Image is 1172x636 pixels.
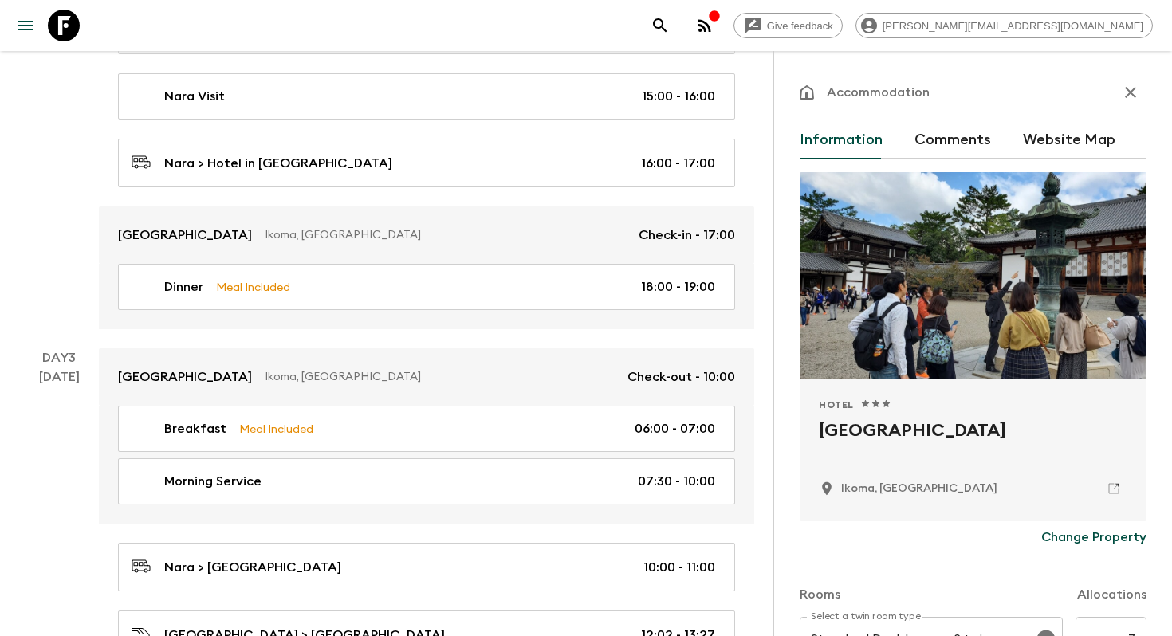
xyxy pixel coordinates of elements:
p: Breakfast [164,419,226,438]
a: [GEOGRAPHIC_DATA]Ikoma, [GEOGRAPHIC_DATA]Check-in - 17:00 [99,206,754,264]
p: Dinner [164,277,203,296]
p: [GEOGRAPHIC_DATA] [118,367,252,387]
div: Photo of Temple Town Hotel WAQOO Horyuji [800,172,1146,379]
p: Rooms [800,585,840,604]
p: Morning Service [164,472,262,491]
p: Accommodation [827,83,930,102]
p: Meal Included [239,420,313,438]
a: Nara > [GEOGRAPHIC_DATA]10:00 - 11:00 [118,543,735,591]
p: 06:00 - 07:00 [635,419,715,438]
p: Allocations [1077,585,1146,604]
a: DinnerMeal Included18:00 - 19:00 [118,264,735,310]
button: Information [800,121,883,159]
a: BreakfastMeal Included06:00 - 07:00 [118,406,735,452]
a: Morning Service07:30 - 10:00 [118,458,735,504]
p: Ikoma, [GEOGRAPHIC_DATA] [265,227,626,243]
div: [PERSON_NAME][EMAIL_ADDRESS][DOMAIN_NAME] [855,13,1153,38]
p: 16:00 - 17:00 [641,154,715,173]
p: 07:30 - 10:00 [638,472,715,491]
p: 18:00 - 19:00 [641,277,715,296]
span: Hotel [819,398,854,411]
label: Select a twin room type [811,610,921,623]
button: search adventures [644,10,676,41]
p: [GEOGRAPHIC_DATA] [118,226,252,245]
button: Change Property [1041,521,1146,553]
span: [PERSON_NAME][EMAIL_ADDRESS][DOMAIN_NAME] [874,20,1152,32]
button: menu [10,10,41,41]
p: Ikoma, Japan [841,481,997,497]
a: Nara Visit15:00 - 16:00 [118,73,735,120]
p: Meal Included [216,278,290,296]
p: Check-out - 10:00 [627,367,735,387]
a: Nara > Hotel in [GEOGRAPHIC_DATA]16:00 - 17:00 [118,139,735,187]
p: Nara > [GEOGRAPHIC_DATA] [164,558,341,577]
p: Check-in - 17:00 [639,226,735,245]
p: Nara Visit [164,87,225,106]
a: [GEOGRAPHIC_DATA]Ikoma, [GEOGRAPHIC_DATA]Check-out - 10:00 [99,348,754,406]
a: Give feedback [733,13,843,38]
p: Nara > Hotel in [GEOGRAPHIC_DATA] [164,154,392,173]
h2: [GEOGRAPHIC_DATA] [819,418,1127,469]
button: Comments [914,121,991,159]
p: Change Property [1041,528,1146,547]
span: Give feedback [758,20,842,32]
p: 15:00 - 16:00 [642,87,715,106]
p: Ikoma, [GEOGRAPHIC_DATA] [265,369,615,385]
button: Website Map [1023,121,1115,159]
p: Day 3 [19,348,99,367]
p: 10:00 - 11:00 [643,558,715,577]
